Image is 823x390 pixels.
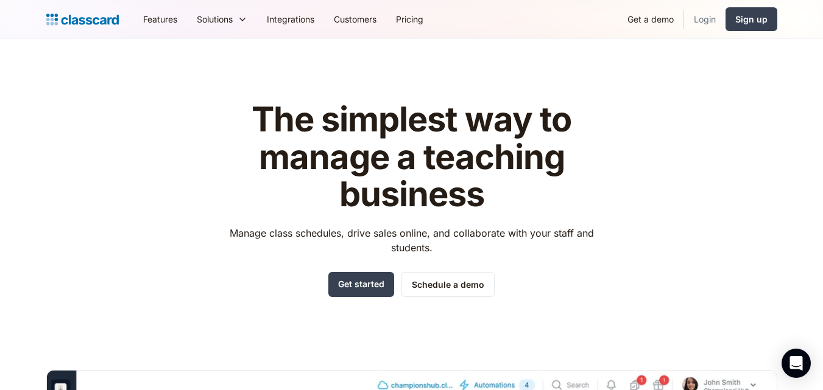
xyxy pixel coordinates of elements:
[133,5,187,33] a: Features
[218,226,605,255] p: Manage class schedules, drive sales online, and collaborate with your staff and students.
[726,7,777,31] a: Sign up
[735,13,768,26] div: Sign up
[218,101,605,214] h1: The simplest way to manage a teaching business
[782,349,811,378] div: Open Intercom Messenger
[386,5,433,33] a: Pricing
[618,5,683,33] a: Get a demo
[197,13,233,26] div: Solutions
[257,5,324,33] a: Integrations
[684,5,726,33] a: Login
[46,11,119,28] a: Logo
[401,272,495,297] a: Schedule a demo
[187,5,257,33] div: Solutions
[328,272,394,297] a: Get started
[324,5,386,33] a: Customers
